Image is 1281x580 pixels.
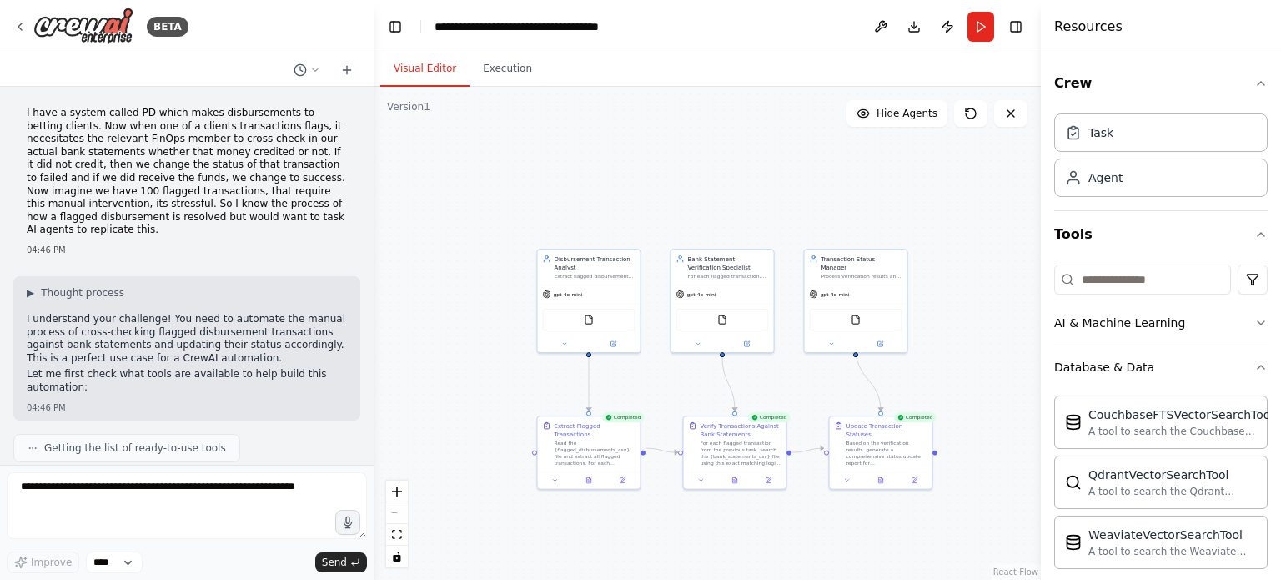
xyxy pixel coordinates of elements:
a: React Flow attribution [993,567,1038,577]
p: I understand your challenge! You need to automate the manual process of cross-checking flagged di... [27,313,347,365]
button: Send [315,552,367,572]
button: View output [571,476,606,486]
button: AI & Machine Learning [1054,301,1268,345]
button: View output [717,476,752,486]
img: QdrantVectorSearchTool [1065,474,1082,491]
span: Improve [31,556,72,569]
button: ▶Thought process [27,286,124,300]
div: 04:46 PM [27,401,347,414]
p: Let me first check what tools are available to help build this automation: [27,368,347,394]
img: CouchbaseFTSVectorSearchTool [1065,414,1082,431]
div: Disbursement Transaction AnalystExtract flagged disbursement transactions from {flagged_disbursem... [537,249,641,353]
button: fit view [386,524,408,546]
g: Edge from 8c5c8060-4dac-4362-8424-c1deda546912 to b3101c25-cd04-4b5a-9f46-01da0dc34564 [851,348,885,411]
button: Switch to previous chat [287,60,327,80]
div: For each flagged transaction from the previous task, search the {bank_statements_csv} file using ... [701,440,781,467]
button: zoom in [386,481,408,502]
div: BETA [147,17,188,37]
span: Send [322,556,347,569]
div: 04:46 PM [27,244,347,256]
button: Open in side panel [608,476,636,486]
div: Database & Data [1054,359,1154,376]
span: gpt-4o-mini [821,291,850,298]
button: Improve [7,552,79,573]
div: WeaviateVectorSearchTool [1088,527,1257,543]
div: Agent [1088,169,1123,186]
button: toggle interactivity [386,546,408,567]
g: Edge from 725340d0-a4e1-429e-9d64-93e5c97765ba to bb8da26b-be71-4c83-a11f-1727a1509485 [718,356,739,411]
img: Logo [33,8,133,45]
button: Crew [1054,60,1268,107]
button: Start a new chat [334,60,360,80]
span: Hide Agents [877,107,937,120]
div: Verify Transactions Against Bank Statements [701,421,781,438]
div: Update Transaction Statuses [846,421,927,438]
button: Database & Data [1054,345,1268,389]
button: Visual Editor [380,52,470,87]
button: Open in side panel [590,339,637,349]
button: Hide Agents [846,100,947,127]
div: React Flow controls [386,481,408,567]
button: Hide right sidebar [1004,15,1027,38]
button: Tools [1054,211,1268,258]
div: Disbursement Transaction Analyst [555,255,635,271]
g: Edge from 5c2f3b77-eb8e-4e86-a83c-ea6eb7542b61 to bb8da26b-be71-4c83-a11f-1727a1509485 [646,444,678,456]
div: A tool to search the Couchbase database for relevant information on internal documents. [1088,425,1273,438]
div: Transaction Status ManagerProcess verification results and generate a comprehensive update report... [804,249,908,353]
div: Completed [748,412,791,422]
p: I have a system called PD which makes disbursements to betting clients. Now when one of a clients... [27,107,347,237]
div: Transaction Status Manager [821,255,902,271]
div: Read the {flagged_disbursements_csv} file and extract all flagged transactions. For each transact... [555,440,635,467]
button: Hide left sidebar [384,15,407,38]
div: CouchbaseFTSVectorSearchTool [1088,406,1273,423]
g: Edge from bb8da26b-be71-4c83-a11f-1727a1509485 to b3101c25-cd04-4b5a-9f46-01da0dc34564 [791,444,824,456]
span: ▶ [27,286,34,300]
h4: Resources [1054,17,1123,37]
span: Thought process [41,286,124,300]
button: View output [863,476,898,486]
img: FileReadTool [584,315,594,325]
div: QdrantVectorSearchTool [1088,467,1257,483]
div: Completed [602,412,645,422]
div: Bank Statement Verification Specialist [688,255,769,271]
div: Completed [894,412,937,422]
button: Open in side panel [857,339,904,349]
button: Execution [470,52,545,87]
span: gpt-4o-mini [687,291,716,298]
div: Crew [1054,107,1268,210]
img: FileReadTool [717,315,727,325]
button: Open in side panel [723,339,771,349]
g: Edge from c8889817-30bd-4ed8-ba68-c45b0616550d to 5c2f3b77-eb8e-4e86-a83c-ea6eb7542b61 [585,356,593,411]
div: Process verification results and generate a comprehensive update report for the {transaction_data... [821,273,902,280]
nav: breadcrumb [435,18,599,35]
div: Bank Statement Verification SpecialistFor each flagged transaction, search {bank_statements_csv} ... [671,249,775,353]
div: A tool to search the Qdrant database for relevant information on internal documents. [1088,485,1257,498]
div: CompletedExtract Flagged TransactionsRead the {flagged_disbursements_csv} file and extract all fl... [537,416,641,490]
div: Task [1088,124,1113,141]
div: CompletedVerify Transactions Against Bank StatementsFor each flagged transaction from the previou... [683,416,787,490]
img: WeaviateVectorSearchTool [1065,534,1082,551]
div: AI & Machine Learning [1054,315,1185,331]
div: Based on the verification results, generate a comprehensive status update report for {transaction... [846,440,927,467]
button: Open in side panel [900,476,928,486]
div: A tool to search the Weaviate database for relevant information on internal documents. [1088,545,1257,558]
div: Extract Flagged Transactions [555,421,635,438]
div: Version 1 [387,100,430,113]
span: Getting the list of ready-to-use tools [44,441,226,455]
div: Extract flagged disbursement transactions from {flagged_disbursements_csv}, focusing on mobile ph... [555,273,635,280]
div: For each flagged transaction, search {bank_statements_csv} using the mobile phone number as the p... [688,273,769,280]
span: gpt-4o-mini [554,291,583,298]
button: Click to speak your automation idea [335,510,360,535]
button: Open in side panel [754,476,782,486]
div: CompletedUpdate Transaction StatusesBased on the verification results, generate a comprehensive s... [829,416,933,490]
img: FileReadTool [851,315,861,325]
